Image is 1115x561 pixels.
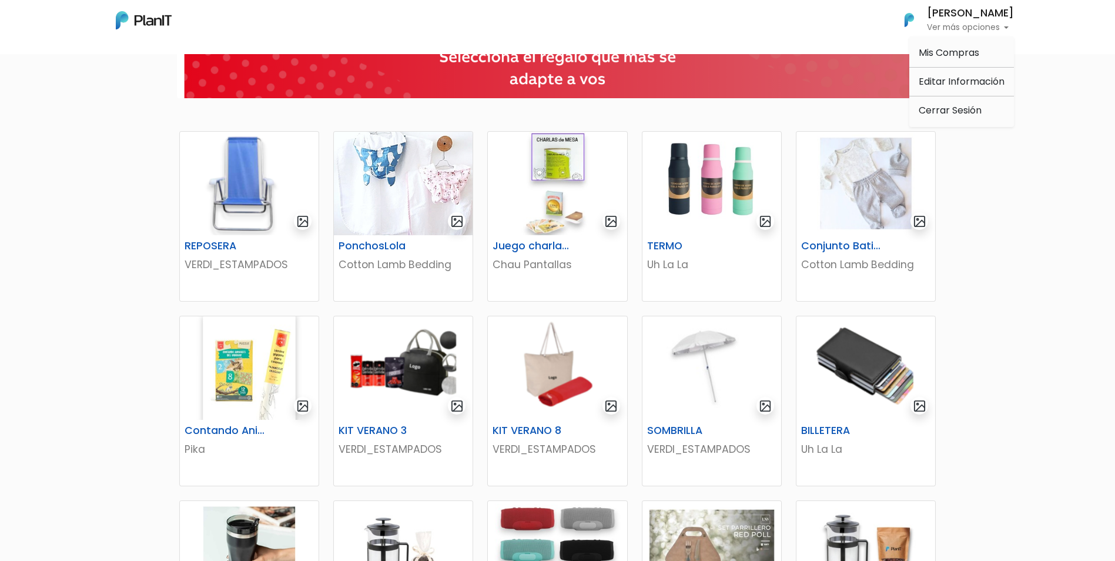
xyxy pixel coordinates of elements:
img: thumb_Captura_de_pantalla_2025-09-09_103452.png [488,316,627,420]
a: gallery-light Conjunto Batita, Pelele y Gorro Cotton Lamb Bedding [796,131,936,302]
img: gallery-light [604,399,618,413]
img: PlanIt Logo [116,11,172,29]
img: thumb_Ponchos.jpg [334,132,473,235]
img: gallery-light [913,215,926,228]
a: Mis Compras [909,41,1014,65]
h6: SOMBRILLA [640,425,736,437]
img: thumb_Captura_de_pantalla_2024-09-05_150832.png [180,132,319,235]
img: thumb_Captura_de_pantalla_2025-09-09_101044.png [334,316,473,420]
button: PlanIt Logo [PERSON_NAME] Ver más opciones [889,5,1014,35]
img: PlanIt Logo [896,7,922,33]
a: gallery-light Contando Animales Puzle + Lamina Gigante Pika [179,316,319,486]
img: gallery-light [296,399,310,413]
p: Uh La La [647,257,776,272]
a: gallery-light TERMO Uh La La [642,131,782,302]
h6: Conjunto Batita, Pelele y Gorro [794,240,890,252]
img: gallery-light [450,215,464,228]
a: gallery-light PonchosLola Cotton Lamb Bedding [333,131,473,302]
img: thumb_BD93420D-603B-4D67-A59E-6FB358A47D23.jpeg [642,316,781,420]
a: gallery-light SOMBRILLA VERDI_ESTAMPADOS [642,316,782,486]
img: gallery-light [604,215,618,228]
img: thumb_image__copia___copia___copia_-Photoroom__11_.jpg [488,132,627,235]
a: gallery-light KIT VERANO 3 VERDI_ESTAMPADOS [333,316,473,486]
h6: PonchosLola [332,240,427,252]
p: Cotton Lamb Bedding [339,257,468,272]
img: thumb_Captura_de_pantalla_2025-09-08_093528.png [796,316,935,420]
img: gallery-light [759,215,772,228]
h6: REPOSERA [178,240,273,252]
a: gallery-light REPOSERA VERDI_ESTAMPADOS [179,131,319,302]
h6: Juego charlas de mesa + Cartas españolas [485,240,581,252]
img: gallery-light [913,399,926,413]
a: gallery-light BILLETERA Uh La La [796,316,936,486]
h6: TERMO [640,240,736,252]
p: Pika [185,442,314,457]
img: thumb_2FDA6350-6045-48DC-94DD-55C445378348-Photoroom__12_.jpg [180,316,319,420]
a: Editar Información [909,70,1014,93]
img: thumb_Lunchera_1__1___copia_-Photoroom__89_.jpg [642,132,781,235]
p: Ver más opciones [927,24,1014,32]
h6: KIT VERANO 3 [332,425,427,437]
h6: [PERSON_NAME] [927,8,1014,19]
div: ¿Necesitás ayuda? [61,11,169,34]
a: gallery-light Juego charlas de mesa + Cartas españolas Chau Pantallas [487,131,627,302]
p: Uh La La [801,442,930,457]
a: Cerrar Sesión [909,99,1014,122]
img: gallery-light [296,215,310,228]
img: thumb_2FDA6350-6045-48DC-94DD-55C445378348-Photoroom__8_.jpg [796,132,935,235]
p: VERDI_ESTAMPADOS [185,257,314,272]
h6: BILLETERA [794,425,890,437]
p: VERDI_ESTAMPADOS [339,442,468,457]
p: Chau Pantallas [493,257,622,272]
h6: Contando Animales Puzle + Lamina Gigante [178,425,273,437]
p: Cotton Lamb Bedding [801,257,930,272]
img: gallery-light [450,399,464,413]
p: VERDI_ESTAMPADOS [493,442,622,457]
p: VERDI_ESTAMPADOS [647,442,776,457]
a: gallery-light KIT VERANO 8 VERDI_ESTAMPADOS [487,316,627,486]
img: gallery-light [759,399,772,413]
h6: KIT VERANO 8 [485,425,581,437]
span: Mis Compras [919,46,979,59]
